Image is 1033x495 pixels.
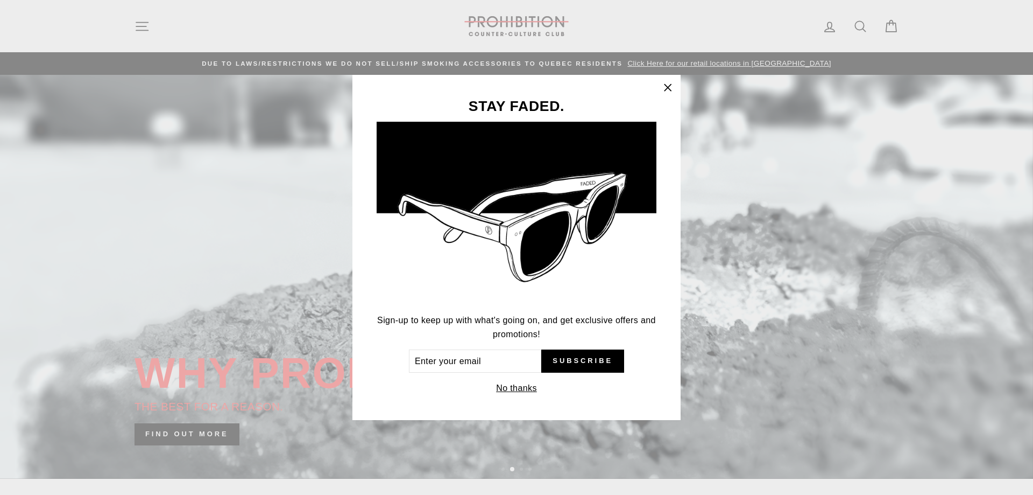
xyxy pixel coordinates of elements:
[409,350,541,373] input: Enter your email
[377,99,656,114] h3: STAY FADED.
[377,313,656,341] p: Sign-up to keep up with what's going on, and get exclusive offers and promotions!
[541,350,624,373] button: Subscribe
[493,381,540,396] button: No thanks
[553,356,613,366] span: Subscribe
